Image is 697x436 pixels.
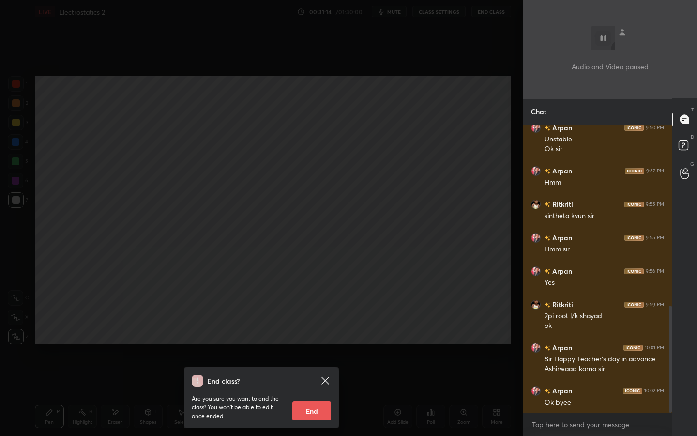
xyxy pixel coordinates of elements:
[550,386,572,396] h6: Arpan
[545,144,664,154] div: Ok sir
[550,343,572,353] h6: Arpan
[691,133,694,140] p: D
[545,345,550,351] img: no-rating-badge.077c3623.svg
[625,168,644,173] img: iconic-dark.1390631f.png
[646,168,664,173] div: 9:52 PM
[545,321,664,331] div: ok
[545,389,550,394] img: no-rating-badge.077c3623.svg
[531,343,541,352] img: 86bfd6ecc49f48269ea584734566f199.jpg
[545,235,550,241] img: no-rating-badge.077c3623.svg
[292,401,331,420] button: End
[545,202,550,207] img: no-rating-badge.077c3623.svg
[545,135,664,144] div: Unstable
[572,62,649,72] p: Audio and Video paused
[545,302,550,308] img: no-rating-badge.077c3623.svg
[531,199,541,209] img: f13d594c2cc0476982065fc46f6690a3.jpg
[550,299,573,310] h6: Ritkriti
[645,344,664,350] div: 10:01 PM
[550,123,572,133] h6: Arpan
[545,269,550,274] img: no-rating-badge.077c3623.svg
[550,199,573,209] h6: Ritkriti
[207,376,240,386] h4: End class?
[690,160,694,168] p: G
[523,99,554,125] p: Chat
[623,388,642,393] img: iconic-dark.1390631f.png
[691,106,694,113] p: T
[545,398,664,407] div: Ok byee
[646,125,664,130] div: 9:50 PM
[550,266,572,276] h6: Arpan
[531,123,541,132] img: 86bfd6ecc49f48269ea584734566f199.jpg
[646,201,664,207] div: 9:55 PM
[550,166,572,176] h6: Arpan
[192,394,285,420] p: Are you sure you want to end the class? You won’t be able to edit once ended.
[531,386,541,395] img: 86bfd6ecc49f48269ea584734566f199.jpg
[550,233,572,243] h6: Arpan
[545,355,664,364] div: Sir Happy Teacher's day in advance
[545,169,550,174] img: no-rating-badge.077c3623.svg
[523,125,672,413] div: grid
[531,166,541,175] img: 86bfd6ecc49f48269ea584734566f199.jpg
[624,125,644,130] img: iconic-dark.1390631f.png
[646,234,664,240] div: 9:55 PM
[545,311,664,321] div: 2pi root l/k shayad
[545,364,664,374] div: Ashirwaad karna sir
[531,299,541,309] img: f13d594c2cc0476982065fc46f6690a3.jpg
[545,125,550,131] img: no-rating-badge.077c3623.svg
[545,245,664,254] div: Hmm sir
[545,278,664,288] div: Yes
[624,201,644,207] img: iconic-dark.1390631f.png
[624,234,644,240] img: iconic-dark.1390631f.png
[531,233,541,242] img: 86bfd6ecc49f48269ea584734566f199.jpg
[624,268,644,274] img: iconic-dark.1390631f.png
[624,301,644,307] img: iconic-dark.1390631f.png
[545,178,664,187] div: Hmm
[531,266,541,276] img: 86bfd6ecc49f48269ea584734566f199.jpg
[646,301,664,307] div: 9:59 PM
[623,344,643,350] img: iconic-dark.1390631f.png
[646,268,664,274] div: 9:56 PM
[644,388,664,393] div: 10:02 PM
[545,211,664,221] div: sintheta kyun sir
